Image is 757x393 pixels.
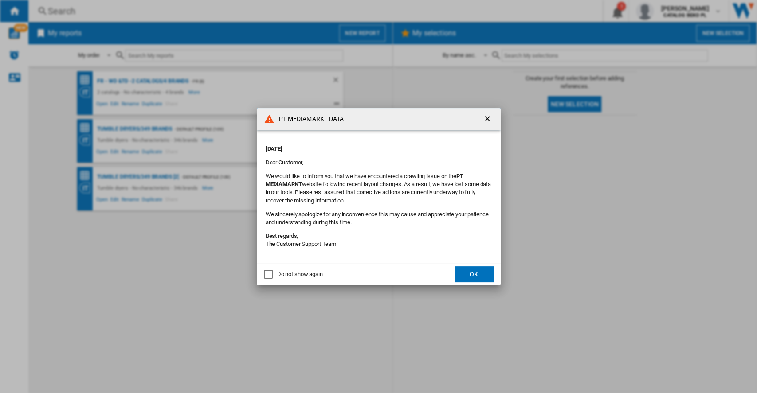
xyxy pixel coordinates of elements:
[266,159,492,167] p: Dear Customer,
[266,173,463,187] b: PT MEDIAMARKT
[455,266,494,282] button: OK
[479,110,497,128] button: getI18NText('BUTTONS.CLOSE_DIALOG')
[275,115,344,124] h4: PT MEDIAMARKT DATA
[266,172,492,205] p: We would like to inform you that we have encountered a crawling issue on the website following re...
[266,232,492,248] p: Best regards, The Customer Support Team
[266,210,492,226] p: We sincerely apologize for any inconvenience this may cause and appreciate your patience and unde...
[264,270,323,279] md-checkbox: Do not show again
[277,270,323,278] div: Do not show again
[266,145,282,152] strong: [DATE]
[483,114,494,125] ng-md-icon: getI18NText('BUTTONS.CLOSE_DIALOG')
